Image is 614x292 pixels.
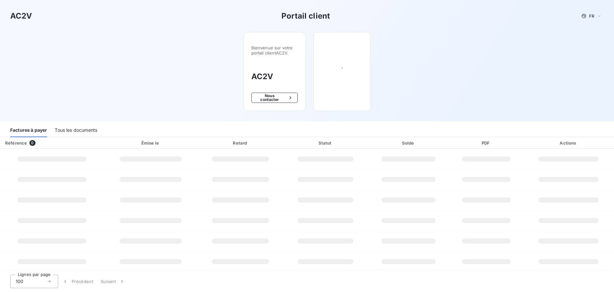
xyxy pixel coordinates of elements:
button: Précédent [58,275,97,288]
div: Solde [369,140,448,146]
span: 0 [29,140,35,146]
div: PDF [451,140,522,146]
div: Tous les documents [55,124,97,137]
button: Suivant [97,275,129,288]
span: 100 [16,278,23,285]
span: FR [589,13,594,19]
button: Nous contacter [251,93,298,103]
h3: Portail client [281,10,330,22]
h3: AC2V [10,10,32,22]
span: Bienvenue sur votre portail client AC2V . [251,45,298,55]
h3: AC2V [251,71,298,82]
div: Actions [524,140,613,146]
div: Émise le [105,140,196,146]
div: Statut [285,140,366,146]
div: Factures à payer [10,124,47,137]
div: Référence [5,140,27,146]
div: Retard [199,140,282,146]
